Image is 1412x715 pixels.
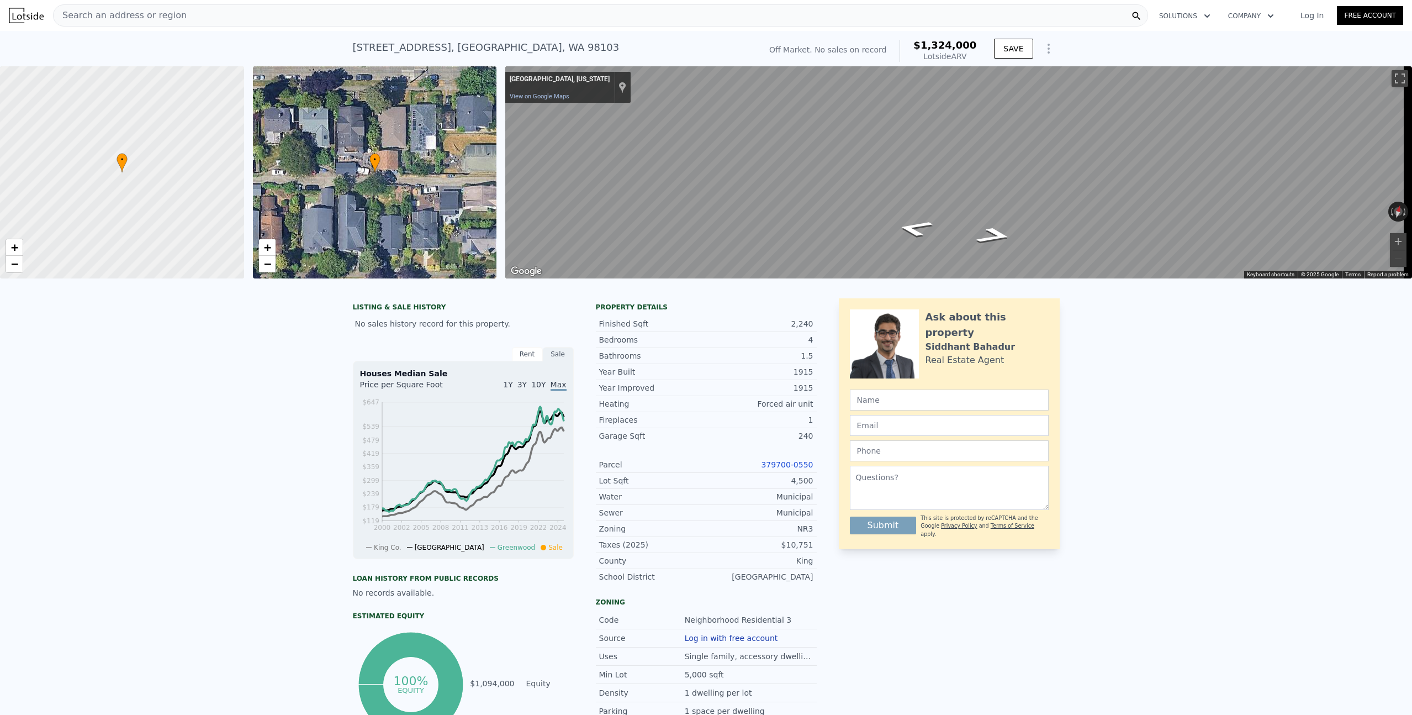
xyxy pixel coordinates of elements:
[706,507,813,518] div: Municipal
[961,223,1028,248] path: Go East
[353,314,574,334] div: No sales history record for this property.
[850,390,1049,411] input: Name
[685,669,726,680] div: 5,000 sqft
[706,350,813,361] div: 1.5
[505,66,1412,278] div: Map
[599,414,706,425] div: Fireplaces
[1390,233,1406,250] button: Zoom in
[393,524,410,532] tspan: 2002
[6,239,23,256] a: Zoom in
[596,303,817,312] div: Property details
[362,437,379,444] tspan: $479
[706,430,813,441] div: 240
[599,555,706,566] div: County
[1392,70,1408,87] button: Toggle fullscreen view
[769,44,886,55] div: Off Market. No sales on record
[599,651,685,662] div: Uses
[599,633,685,644] div: Source
[599,459,706,470] div: Parcel
[413,524,430,532] tspan: 2005
[508,264,544,278] img: Google
[913,39,976,51] span: $1,324,000
[362,398,379,406] tspan: $647
[259,239,276,256] a: Zoom in
[530,524,547,532] tspan: 2022
[599,430,706,441] div: Garage Sqft
[706,414,813,425] div: 1
[599,614,685,625] div: Code
[1150,6,1219,26] button: Solutions
[517,380,527,389] span: 3Y
[551,380,567,391] span: Max
[353,574,574,583] div: Loan history from public records
[117,155,128,165] span: •
[706,475,813,486] div: 4,500
[1367,271,1409,277] a: Report a problem
[599,571,706,582] div: School District
[706,366,813,377] div: 1915
[432,524,449,532] tspan: 2008
[362,490,379,498] tspan: $239
[599,398,706,409] div: Heating
[706,523,813,534] div: NR3
[599,507,706,518] div: Sewer
[512,347,543,361] div: Rent
[510,524,527,532] tspan: 2019
[373,524,390,532] tspan: 2000
[503,380,512,389] span: 1Y
[913,51,976,62] div: Lotside ARV
[994,39,1033,59] button: SAVE
[505,66,1412,278] div: Street View
[398,686,425,694] tspan: equity
[599,318,706,329] div: Finished Sqft
[362,450,379,458] tspan: $419
[415,544,484,551] span: [GEOGRAPHIC_DATA]
[353,303,574,314] div: LISTING & SALE HISTORY
[362,503,379,511] tspan: $179
[706,334,813,345] div: 4
[54,9,187,22] span: Search an address or region
[882,216,948,241] path: Go West
[850,415,1049,436] input: Email
[599,523,706,534] div: Zoning
[471,524,488,532] tspan: 2013
[1390,250,1406,267] button: Zoom out
[369,155,380,165] span: •
[498,544,535,551] span: Greenwood
[548,544,563,551] span: Sale
[543,347,574,361] div: Sale
[941,523,977,529] a: Privacy Policy
[360,379,463,397] div: Price per Square Foot
[685,687,754,698] div: 1 dwelling per lot
[926,309,1049,340] div: Ask about this property
[362,517,379,525] tspan: $119
[452,524,469,532] tspan: 2011
[599,539,706,550] div: Taxes (2025)
[11,240,18,254] span: +
[761,460,813,469] a: 379700-0550
[510,75,610,84] div: [GEOGRAPHIC_DATA], [US_STATE]
[362,423,379,430] tspan: $539
[921,514,1048,538] div: This site is protected by reCAPTCHA and the Google and apply.
[263,257,271,271] span: −
[991,523,1034,529] a: Terms of Service
[1219,6,1283,26] button: Company
[469,677,515,690] td: $1,094,000
[599,669,685,680] div: Min Lot
[599,687,685,698] div: Density
[510,93,569,100] a: View on Google Maps
[1388,202,1394,222] button: Rotate counterclockwise
[353,612,574,621] div: Estimated Equity
[369,153,380,172] div: •
[706,491,813,502] div: Municipal
[6,256,23,272] a: Zoom out
[599,491,706,502] div: Water
[926,340,1016,354] div: Siddhant Bahadur
[1337,6,1403,25] a: Free Account
[1287,10,1337,21] a: Log In
[117,153,128,172] div: •
[1038,38,1060,60] button: Show Options
[685,634,778,643] button: Log in with free account
[1392,201,1405,223] button: Reset the view
[599,366,706,377] div: Year Built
